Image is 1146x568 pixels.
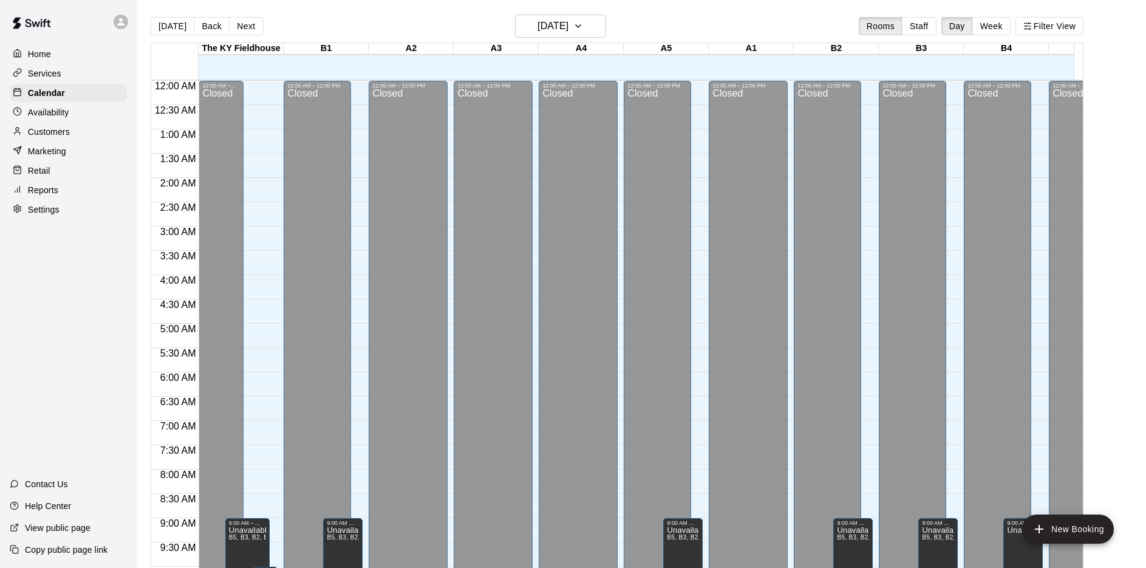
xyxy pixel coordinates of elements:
div: 9:00 AM – 7:00 PM [922,520,954,526]
span: 3:30 AM [157,251,199,261]
span: 7:30 AM [157,445,199,456]
span: 3:00 AM [157,227,199,237]
span: 6:30 AM [157,397,199,407]
a: Retail [10,162,127,180]
button: Next [229,17,263,35]
div: 12:00 AM – 12:00 PM [967,83,1028,89]
span: 8:00 AM [157,470,199,480]
p: Services [28,67,61,80]
span: B5, B3, B2, B1, A5, B4 [327,534,392,541]
div: 12:00 AM – 12:00 PM [627,83,687,89]
div: 12:00 AM – 12:00 PM [1052,83,1113,89]
button: Rooms [859,17,902,35]
button: [DATE] [151,17,194,35]
button: add [1022,515,1114,544]
div: 9:00 AM – 7:00 PM [667,520,699,526]
p: Reports [28,184,58,196]
span: B5, B3, B2, B1, A5, B4 [229,534,295,541]
span: 12:30 AM [152,105,199,115]
div: 12:00 AM – 12:00 PM [287,83,347,89]
p: Copy public page link [25,544,107,556]
div: 12:00 AM – 12:00 PM [457,83,529,89]
div: B2 [794,43,879,55]
p: Contact Us [25,478,68,490]
span: 6:00 AM [157,372,199,383]
a: Customers [10,123,127,141]
span: 8:30 AM [157,494,199,504]
h6: [DATE] [537,18,568,35]
button: Staff [902,17,936,35]
span: 1:30 AM [157,154,199,164]
div: 9:00 AM – 7:00 PM [327,520,359,526]
span: 2:00 AM [157,178,199,188]
div: B3 [879,43,964,55]
a: Availability [10,103,127,121]
div: A2 [369,43,454,55]
div: 12:00 AM – 12:00 PM [542,83,614,89]
div: A1 [709,43,794,55]
button: Day [941,17,973,35]
span: 4:00 AM [157,275,199,286]
div: 9:00 AM – 7:00 PM [837,520,869,526]
a: Reports [10,181,127,199]
button: Week [972,17,1011,35]
a: Home [10,45,127,63]
p: Settings [28,204,60,216]
span: 9:30 AM [157,542,199,553]
div: A5 [624,43,709,55]
div: 9:00 AM – 7:00 PM [1007,520,1039,526]
button: Filter View [1015,17,1083,35]
div: A4 [539,43,624,55]
div: 12:00 AM – 12:00 PM [882,83,943,89]
div: 12:00 AM – 12:00 PM [712,83,784,89]
div: A3 [454,43,539,55]
div: The KY Fieldhouse [199,43,284,55]
span: 5:30 AM [157,348,199,358]
span: B5, B3, B2, B1, A5, B4 [667,534,732,541]
span: 12:00 AM [152,81,199,91]
span: 1:00 AM [157,129,199,140]
span: B5, B3, B2, B1, A5, B4 [837,534,902,541]
button: Back [194,17,230,35]
p: Calendar [28,87,65,99]
p: Retail [28,165,50,177]
span: 2:30 AM [157,202,199,213]
div: B4 [964,43,1049,55]
div: 12:00 AM – 12:00 PM [202,83,240,89]
div: 12:00 AM – 12:00 PM [372,83,444,89]
span: 9:00 AM [157,518,199,529]
button: [DATE] [515,15,606,38]
p: Help Center [25,500,71,512]
span: 4:30 AM [157,299,199,310]
p: View public page [25,522,90,534]
p: Customers [28,126,70,138]
div: B1 [284,43,369,55]
a: Marketing [10,142,127,160]
div: 12:00 AM – 12:00 PM [797,83,858,89]
p: Home [28,48,51,60]
a: Settings [10,200,127,219]
div: 9:00 AM – 7:00 PM [229,520,267,526]
span: 7:00 AM [157,421,199,431]
a: Calendar [10,84,127,102]
p: Availability [28,106,69,118]
div: B5 [1049,43,1134,55]
span: 5:00 AM [157,324,199,334]
a: Services [10,64,127,83]
span: B5, B3, B2, B1, A5, B4 [922,534,987,541]
p: Marketing [28,145,66,157]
